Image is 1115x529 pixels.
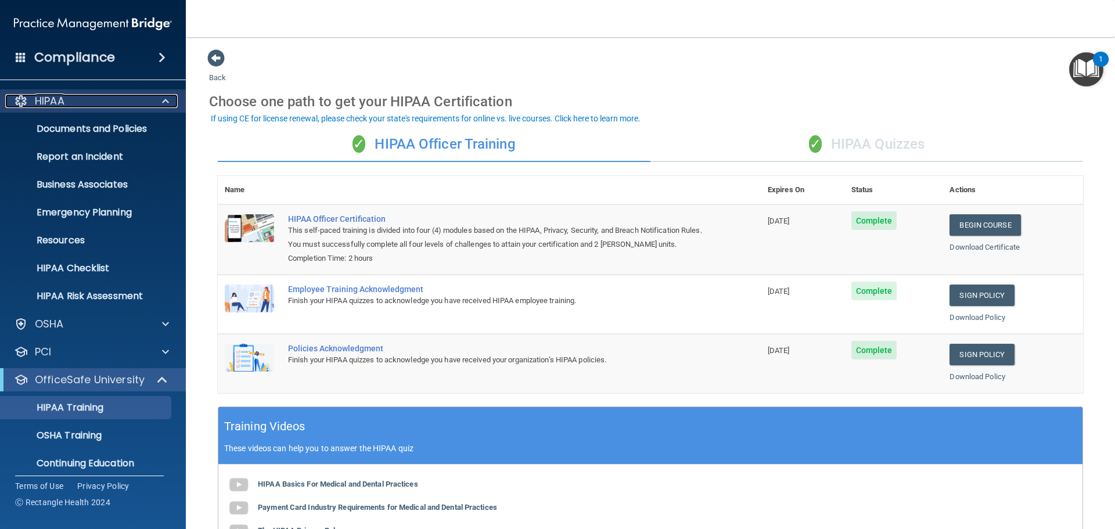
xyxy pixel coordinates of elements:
[288,344,703,353] div: Policies Acknowledgment
[14,317,169,331] a: OSHA
[768,346,790,355] span: [DATE]
[768,287,790,296] span: [DATE]
[209,59,226,82] a: Back
[15,496,110,508] span: Ⓒ Rectangle Health 2024
[8,235,166,246] p: Resources
[258,503,497,512] b: Payment Card Industry Requirements for Medical and Dental Practices
[949,214,1020,236] a: Begin Course
[353,135,365,153] span: ✓
[8,179,166,190] p: Business Associates
[211,114,641,123] div: If using CE for license renewal, please check your state's requirements for online vs. live cours...
[8,207,166,218] p: Emergency Planning
[218,127,650,162] div: HIPAA Officer Training
[1069,52,1103,87] button: Open Resource Center, 1 new notification
[949,243,1020,251] a: Download Certificate
[288,285,703,294] div: Employee Training Acknowledgment
[949,313,1005,322] a: Download Policy
[8,151,166,163] p: Report an Incident
[1099,59,1103,74] div: 1
[943,176,1083,204] th: Actions
[768,217,790,225] span: [DATE]
[258,480,418,488] b: HIPAA Basics For Medical and Dental Practices
[8,262,166,274] p: HIPAA Checklist
[227,496,250,520] img: gray_youtube_icon.38fcd6cc.png
[809,135,822,153] span: ✓
[949,344,1014,365] a: Sign Policy
[288,353,703,367] div: Finish your HIPAA quizzes to acknowledge you have received your organization’s HIPAA policies.
[14,12,172,35] img: PMB logo
[949,372,1005,381] a: Download Policy
[8,402,103,413] p: HIPAA Training
[851,282,897,300] span: Complete
[288,224,703,251] div: This self-paced training is divided into four (4) modules based on the HIPAA, Privacy, Security, ...
[8,290,166,302] p: HIPAA Risk Assessment
[35,373,145,387] p: OfficeSafe University
[77,480,130,492] a: Privacy Policy
[35,317,64,331] p: OSHA
[288,294,703,308] div: Finish your HIPAA quizzes to acknowledge you have received HIPAA employee training.
[209,85,1092,118] div: Choose one path to get your HIPAA Certification
[227,473,250,496] img: gray_youtube_icon.38fcd6cc.png
[8,123,166,135] p: Documents and Policies
[15,480,63,492] a: Terms of Use
[14,94,169,108] a: HIPAA
[224,444,1077,453] p: These videos can help you to answer the HIPAA quiz
[949,285,1014,306] a: Sign Policy
[14,373,168,387] a: OfficeSafe University
[8,430,102,441] p: OSHA Training
[34,49,115,66] h4: Compliance
[650,127,1083,162] div: HIPAA Quizzes
[14,345,169,359] a: PCI
[35,94,64,108] p: HIPAA
[288,214,703,224] a: HIPAA Officer Certification
[844,176,943,204] th: Status
[209,113,642,124] button: If using CE for license renewal, please check your state's requirements for online vs. live cours...
[761,176,844,204] th: Expires On
[35,345,51,359] p: PCI
[851,211,897,230] span: Complete
[288,251,703,265] div: Completion Time: 2 hours
[8,458,166,469] p: Continuing Education
[218,176,281,204] th: Name
[224,416,305,437] h5: Training Videos
[851,341,897,359] span: Complete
